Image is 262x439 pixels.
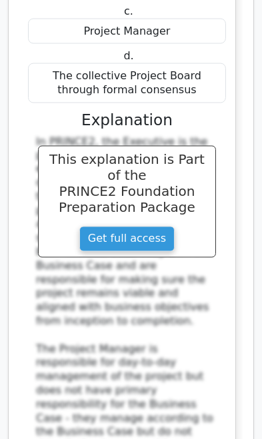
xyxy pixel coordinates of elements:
span: c. [124,5,133,17]
span: d. [123,49,133,62]
div: The collective Project Board through formal consensus [28,63,226,103]
div: Project Manager [28,19,226,45]
h3: Explanation [36,111,218,130]
a: Get full access [79,226,175,252]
